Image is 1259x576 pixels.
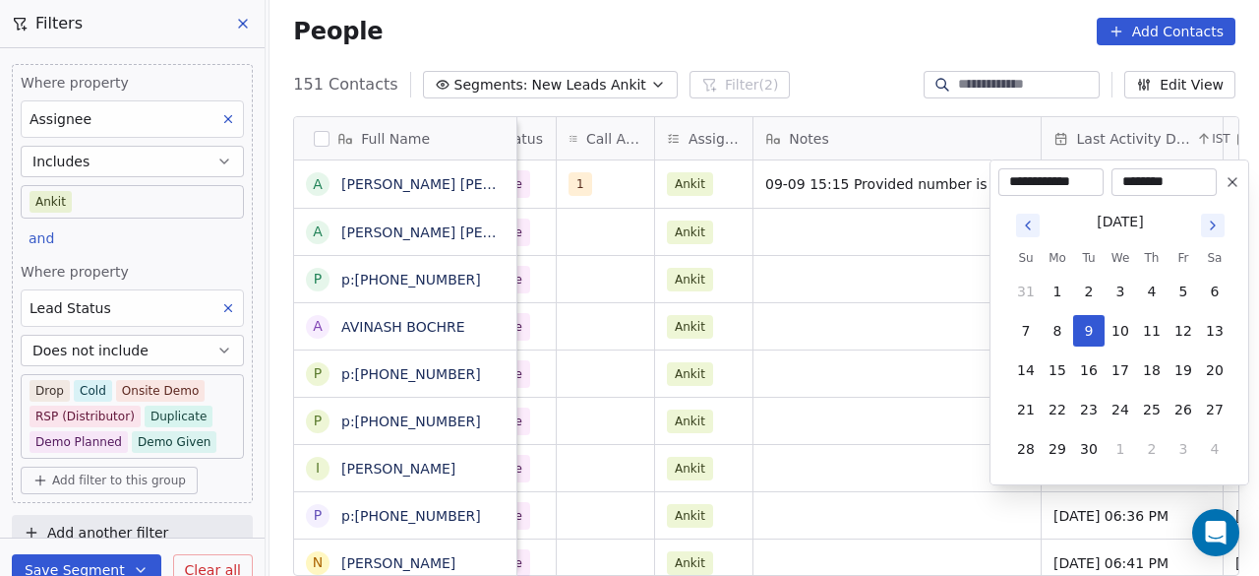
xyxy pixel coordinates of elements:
button: 11 [1136,315,1168,347]
button: 30 [1073,433,1105,465]
button: 29 [1042,433,1073,465]
button: 22 [1042,394,1073,425]
button: 1 [1105,433,1136,465]
button: 6 [1199,276,1230,307]
button: 26 [1168,394,1199,425]
button: Go to next month [1199,212,1227,239]
button: 19 [1168,354,1199,386]
button: 4 [1136,276,1168,307]
button: 23 [1073,394,1105,425]
th: Saturday [1199,248,1230,268]
button: 2 [1073,276,1105,307]
button: 15 [1042,354,1073,386]
th: Wednesday [1105,248,1136,268]
button: 9 [1073,315,1105,347]
button: 31 [1010,276,1042,307]
button: 17 [1105,354,1136,386]
button: 21 [1010,394,1042,425]
button: 24 [1105,394,1136,425]
button: 13 [1199,315,1230,347]
button: 25 [1136,394,1168,425]
button: 4 [1199,433,1230,465]
button: 3 [1168,433,1199,465]
button: 20 [1199,354,1230,386]
button: 27 [1199,394,1230,425]
button: 1 [1042,276,1073,307]
button: 18 [1136,354,1168,386]
button: 5 [1168,276,1199,307]
button: 16 [1073,354,1105,386]
div: [DATE] [1097,212,1143,232]
button: 8 [1042,315,1073,347]
th: Tuesday [1073,248,1105,268]
button: 14 [1010,354,1042,386]
th: Thursday [1136,248,1168,268]
button: 28 [1010,433,1042,465]
th: Monday [1042,248,1073,268]
button: 7 [1010,315,1042,347]
button: 12 [1168,315,1199,347]
button: 10 [1105,315,1136,347]
th: Sunday [1010,248,1042,268]
button: 2 [1136,433,1168,465]
button: 3 [1105,276,1136,307]
th: Friday [1168,248,1199,268]
button: Go to previous month [1014,212,1042,239]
